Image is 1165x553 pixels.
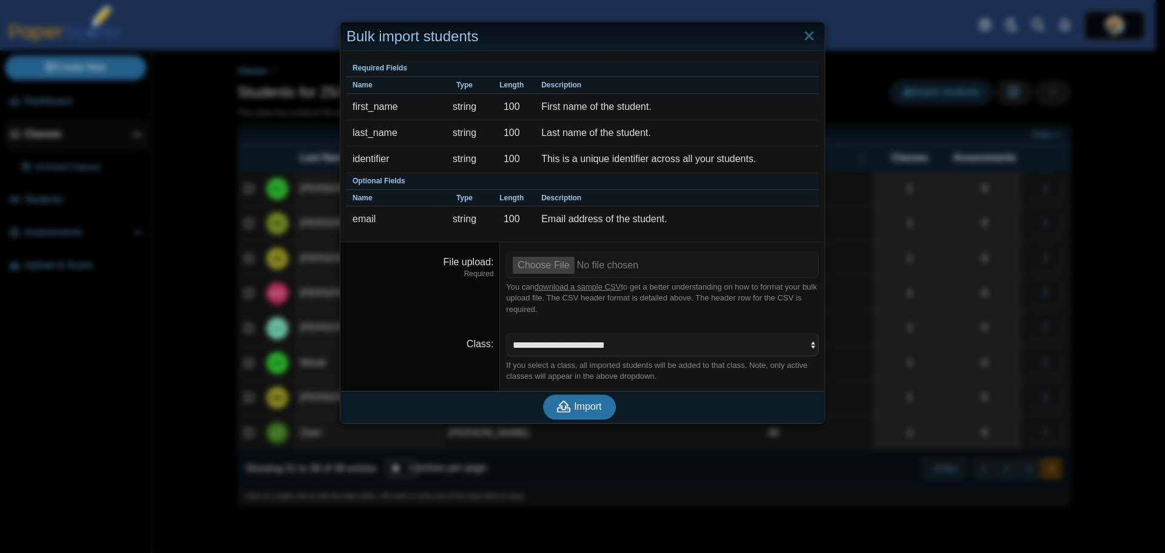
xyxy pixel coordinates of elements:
th: Optional Fields [346,173,819,190]
td: first_name [346,94,441,120]
div: Bulk import students [340,22,825,51]
td: last_name [346,120,441,146]
td: string [441,146,488,172]
td: string [441,94,488,120]
th: Name [346,77,441,94]
th: Type [441,77,488,94]
td: Email address of the student. [535,206,819,232]
button: Import [543,395,616,419]
div: You can to get a better understanding on how to format your bulk upload file. The CSV header form... [506,282,819,315]
div: If you select a class, all imported students will be added to that class. Note, only active class... [506,360,819,382]
label: Class [467,339,493,349]
td: 100 [488,94,535,120]
th: Type [441,190,488,207]
th: Description [535,190,819,207]
th: Length [488,77,535,94]
td: string [441,120,488,146]
a: download a sample CSV [535,282,621,291]
td: email [346,206,441,232]
td: Last name of the student. [535,120,819,146]
td: string [441,206,488,232]
td: identifier [346,146,441,172]
a: Close [800,26,819,47]
label: File upload [444,257,494,267]
td: This is a unique identifier across all your students. [535,146,819,172]
th: Length [488,190,535,207]
td: 100 [488,206,535,232]
span: Import [574,401,601,412]
td: 100 [488,120,535,146]
td: 100 [488,146,535,172]
th: Name [346,190,441,207]
th: Required Fields [346,60,819,77]
th: Description [535,77,819,94]
dfn: Required [346,269,493,279]
td: First name of the student. [535,94,819,120]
